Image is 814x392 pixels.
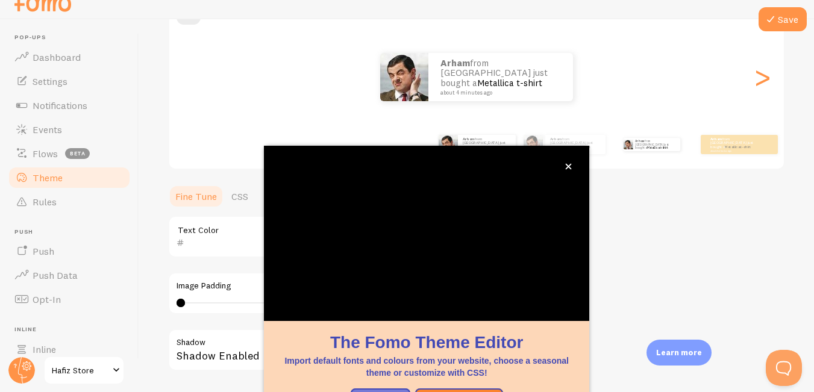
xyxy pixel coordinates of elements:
span: beta [65,148,90,159]
span: Hafiz Store [52,363,109,378]
p: Import default fonts and colours from your website, choose a seasonal theme or customize with CSS! [278,355,575,379]
p: from [GEOGRAPHIC_DATA] just bought a [440,58,561,96]
a: Metallica t-shirt [565,145,590,149]
a: Metallica t-shirt [477,77,542,89]
a: Flows beta [7,142,131,166]
a: Fine Tune [168,184,224,208]
span: Dashboard [33,51,81,63]
small: about 4 minutes ago [440,90,557,96]
a: Inline [7,337,131,361]
a: Metallica t-shirt [647,146,668,149]
a: Opt-In [7,287,131,311]
span: Theme [33,172,63,184]
span: Push [33,245,54,257]
strong: Arham [440,57,470,69]
strong: Arham [635,139,645,143]
div: Shadow Enabled [168,329,530,373]
a: Notifications [7,93,131,117]
button: close, [562,160,575,173]
span: Inline [14,326,131,334]
a: Metallica t-shirt [477,145,503,149]
img: Fomo [524,135,543,154]
a: Theme [7,166,131,190]
iframe: Help Scout Beacon - Open [766,350,802,386]
a: Push [7,239,131,263]
span: Notifications [33,99,87,111]
img: Fomo [439,135,458,154]
span: Rules [33,196,57,208]
a: Settings [7,69,131,93]
span: Pop-ups [14,34,131,42]
a: CSS [224,184,255,208]
a: Hafiz Store [43,356,125,385]
img: Fomo [380,53,428,101]
a: Events [7,117,131,142]
strong: Arham [463,137,475,142]
span: Settings [33,75,67,87]
small: about 4 minutes ago [710,149,757,152]
strong: Arham [710,137,722,142]
small: about 4 minutes ago [550,149,600,152]
a: Rules [7,190,131,214]
p: from [GEOGRAPHIC_DATA] just bought a [635,138,675,151]
span: Flows [33,148,58,160]
a: Dashboard [7,45,131,69]
span: Push [14,228,131,236]
div: Next slide [755,34,769,120]
p: from [GEOGRAPHIC_DATA] just bought a [710,137,759,152]
button: Save [759,7,807,31]
span: Opt-In [33,293,61,305]
label: Image Padding [177,281,521,291]
span: Events [33,123,62,135]
p: from [GEOGRAPHIC_DATA] just bought a [550,137,601,152]
span: Push Data [33,269,78,281]
span: Inline [33,343,56,355]
a: Push Data [7,263,131,287]
h1: The Fomo Theme Editor [278,331,575,354]
a: Metallica t-shirt [725,145,751,149]
p: from [GEOGRAPHIC_DATA] just bought a [463,137,511,152]
p: Learn more [656,347,702,358]
div: Learn more [647,340,712,366]
img: Fomo [623,140,633,149]
strong: Arham [550,137,562,142]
